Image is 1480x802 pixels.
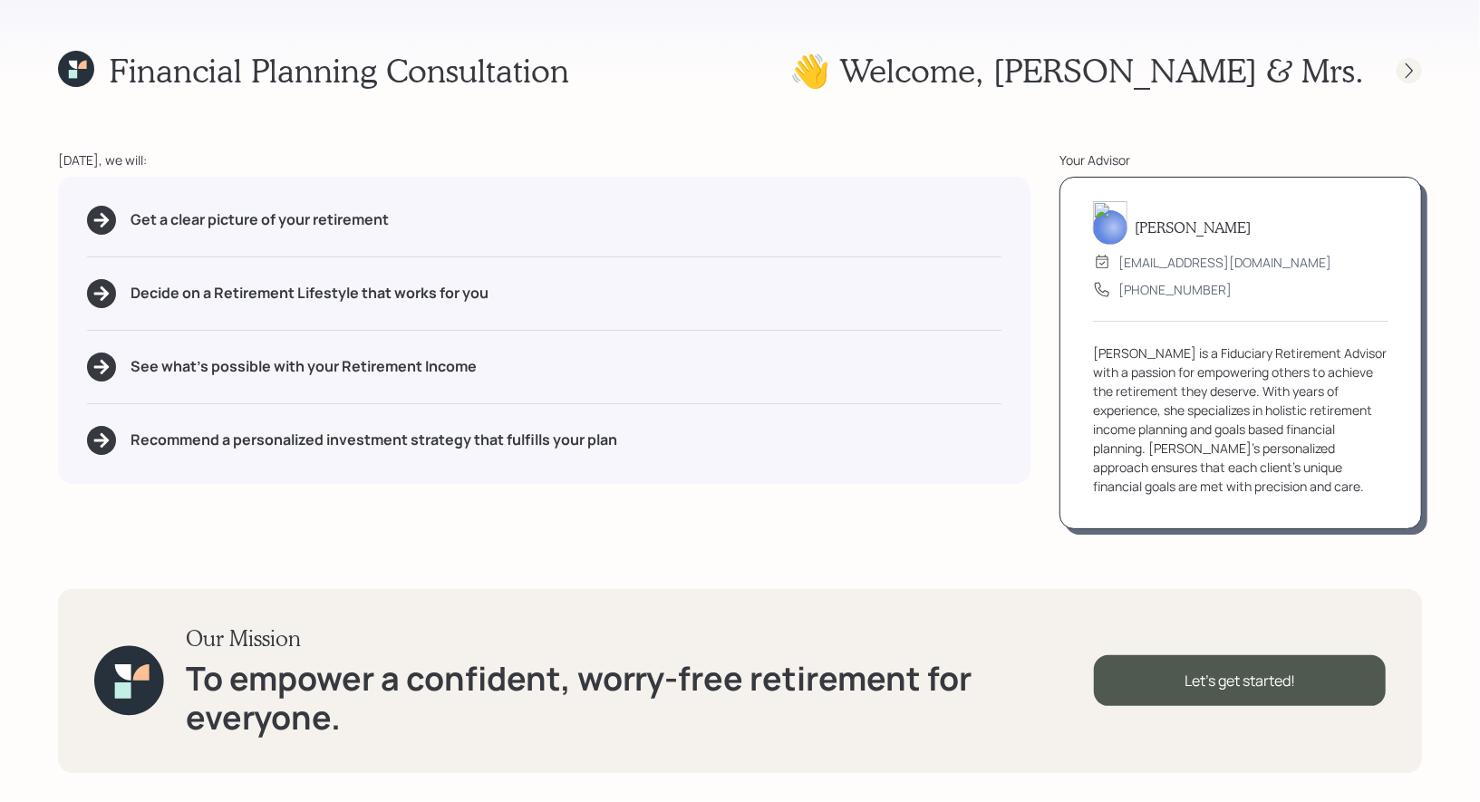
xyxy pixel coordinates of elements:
[109,51,569,90] h1: Financial Planning Consultation
[1093,343,1388,496] div: [PERSON_NAME] is a Fiduciary Retirement Advisor with a passion for empowering others to achieve t...
[1059,150,1422,169] div: Your Advisor
[186,659,1094,737] h1: To empower a confident, worry-free retirement for everyone.
[131,431,617,449] h5: Recommend a personalized investment strategy that fulfills your plan
[186,625,1094,652] h3: Our Mission
[1135,218,1251,236] h5: [PERSON_NAME]
[131,358,477,375] h5: See what's possible with your Retirement Income
[1118,253,1331,272] div: [EMAIL_ADDRESS][DOMAIN_NAME]
[789,51,1364,90] h1: 👋 Welcome , [PERSON_NAME] & Mrs.
[58,150,1030,169] div: [DATE], we will:
[1094,655,1386,706] div: Let's get started!
[131,285,488,302] h5: Decide on a Retirement Lifestyle that works for you
[1093,201,1127,245] img: treva-nostdahl-headshot.png
[131,211,389,228] h5: Get a clear picture of your retirement
[1118,280,1232,299] div: [PHONE_NUMBER]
